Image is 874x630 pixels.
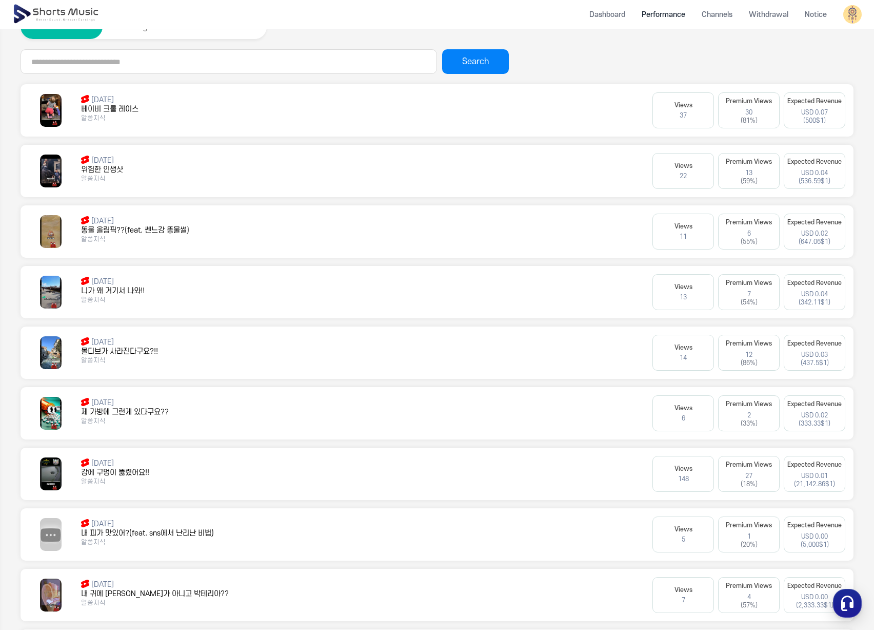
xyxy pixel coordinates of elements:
a: Notice [797,1,835,28]
dt: Expected Revenue [787,97,842,105]
img: shorts icon [81,216,89,224]
button: Search [442,49,509,74]
img: 비디오 썸네일 [40,397,62,430]
button: 니가 왜 거기서 나와!! 알쏭지식 [81,287,147,304]
dt: Premium Views [726,279,772,287]
span: USD 0.07 [787,108,842,117]
span: ( 342.11 $1) [787,298,842,307]
a: Youtube [21,22,103,31]
dt: Expected Revenue [787,521,842,529]
dd: 13 [674,293,692,301]
dd: 5 [674,536,692,544]
img: shorts icon [81,95,89,103]
dt: Expected Revenue [787,339,842,348]
dt: Views [674,222,692,231]
dt: Expected Revenue [787,461,842,469]
span: 강에 구멍이 뚫렸어요!! [81,469,149,477]
span: ( 57 %) [741,602,758,609]
img: 비디오 썸네일 [40,336,62,369]
img: shorts icon [81,277,89,285]
div: 13 [726,169,772,185]
dt: Premium Views [726,461,772,469]
span: 알쏭지식 [81,174,123,183]
dt: Expected Revenue [787,158,842,166]
div: 2 [726,411,772,428]
span: ( 55 %) [741,238,758,245]
img: 비디오 썸네일 [40,457,62,490]
dt: Premium Views [726,97,772,105]
a: Dashboard [581,1,633,28]
img: 비디오 썸네일 [40,518,62,551]
dd: 6 [674,414,692,423]
a: Instagram [103,22,185,31]
dt: Views [674,525,692,533]
span: 알쏭지식 [81,598,229,607]
dt: Expected Revenue [787,582,842,590]
span: 내 귀에 [PERSON_NAME]가 아니고 박테리아?? [81,590,229,598]
dt: Views [674,343,692,352]
img: 비디오 썸네일 [40,155,62,187]
dd: 7 [674,596,692,604]
span: 몰디브가 사라진다구요?!! [81,348,158,356]
span: ( 500 $1) [787,117,842,125]
button: 위험한 인생샷 알쏭지식 [81,166,125,183]
span: Messages [85,341,115,350]
span: USD 0.01 [787,472,842,480]
img: 비디오 썸네일 [40,579,62,612]
span: Home [26,341,44,349]
div: 1 [726,532,772,549]
span: USD 0.00 [787,532,842,541]
div: 12 [726,351,772,367]
span: ( 54 %) [741,299,758,306]
span: 알쏭지식 [81,477,149,486]
dt: Views [674,162,692,170]
li: Performance [633,1,693,28]
span: USD 0.04 [787,169,842,177]
span: 베이비 크롤 레이스 [81,105,138,113]
div: 6 [726,230,772,246]
div: 27 [726,472,772,488]
p: [DATE] [81,398,171,408]
dt: Premium Views [726,582,772,590]
span: 알쏭지식 [81,538,214,547]
li: Withdrawal [741,1,797,28]
span: 제 가방에 그런게 있다구요?? [81,408,169,416]
button: 내 귀에 [PERSON_NAME]가 아니고 박테리아?? 알쏭지식 [81,590,231,607]
span: ( 59 %) [741,178,758,185]
p: [DATE] [81,216,191,226]
span: ( 33 %) [741,420,758,427]
p: [DATE] [81,337,160,348]
dt: Expected Revenue [787,218,842,226]
img: 비디오 썸네일 [40,215,62,248]
a: Channels [693,1,741,28]
span: USD 0.03 [787,351,842,359]
dt: Views [674,404,692,412]
span: 알쏭지식 [81,416,169,426]
span: ( 81 %) [741,117,758,124]
p: [DATE] [81,277,147,287]
span: USD 0.04 [787,290,842,298]
p: [DATE] [81,459,151,469]
img: 비디오 썸네일 [40,94,62,127]
a: Home [3,326,68,351]
span: ( 2,333.33 $1) [787,601,842,609]
img: shorts icon [81,156,89,164]
img: shorts icon [81,459,89,467]
dt: Views [674,586,692,594]
div: 7 [726,290,772,307]
dt: Expected Revenue [787,400,842,408]
button: 강에 구멍이 뚫렸어요!! 알쏭지식 [81,469,151,486]
span: 알쏭지식 [81,113,138,123]
dt: Views [674,101,692,109]
dd: 14 [674,354,692,362]
dt: Premium Views [726,521,772,529]
img: 사용자 이미지 [843,5,862,24]
button: 내 피가 맛있어?(feat. sns에서 난리난 비법) 알쏭지식 [81,529,216,547]
img: shorts icon [81,519,89,527]
span: ( 333.33 $1) [787,419,842,428]
dd: 37 [674,111,692,120]
p: [DATE] [81,519,216,529]
dt: Premium Views [726,400,772,408]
